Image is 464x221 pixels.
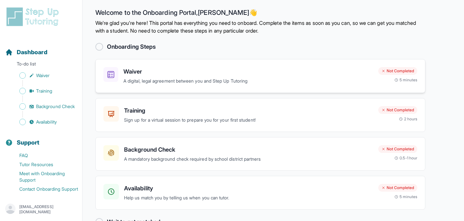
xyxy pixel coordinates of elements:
[124,106,373,115] h3: Training
[17,138,40,147] span: Support
[394,77,417,83] div: 5 minutes
[378,67,417,75] div: Not Completed
[394,194,417,199] div: 5 minutes
[95,59,425,93] a: WaiverA digital, legal agreement between you and Step Up TutoringNot Completed5 minutes
[36,72,50,79] span: Waiver
[123,77,373,85] p: A digital, legal agreement between you and Step Up Tutoring
[3,37,80,59] button: Dashboard
[95,176,425,210] a: AvailabilityHelp us match you by telling us when you can tutor.Not Completed5 minutes
[5,204,77,215] button: [EMAIL_ADDRESS][DOMAIN_NAME]
[124,116,373,124] p: Sign up for a virtual session to prepare you for your first student!
[378,184,417,192] div: Not Completed
[5,86,82,95] a: Training
[123,67,373,76] h3: Waiver
[95,137,425,171] a: Background CheckA mandatory background check required by school district partnersNot Completed0.5...
[5,48,47,57] a: Dashboard
[378,106,417,114] div: Not Completed
[399,116,418,122] div: 2 hours
[124,156,373,163] p: A mandatory background check required by school district partners
[3,61,80,70] p: To-do list
[3,128,80,150] button: Support
[5,71,82,80] a: Waiver
[5,160,82,169] a: Tutor Resources
[124,145,373,154] h3: Background Check
[17,48,47,57] span: Dashboard
[95,9,425,19] h2: Welcome to the Onboarding Portal, [PERSON_NAME] 👋
[394,156,417,161] div: 0.5-1 hour
[124,184,373,193] h3: Availability
[5,185,82,194] a: Contact Onboarding Support
[5,117,82,126] a: Availability
[36,88,53,94] span: Training
[95,98,425,132] a: TrainingSign up for a virtual session to prepare you for your first student!Not Completed2 hours
[378,145,417,153] div: Not Completed
[36,103,75,110] span: Background Check
[19,204,77,215] p: [EMAIL_ADDRESS][DOMAIN_NAME]
[107,42,156,51] h2: Onboarding Steps
[36,119,57,125] span: Availability
[5,151,82,160] a: FAQ
[5,6,63,27] img: logo
[5,169,82,185] a: Meet with Onboarding Support
[124,194,373,202] p: Help us match you by telling us when you can tutor.
[95,19,425,35] p: We're glad you're here! This portal has everything you need to onboard. Complete the items as soo...
[5,102,82,111] a: Background Check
